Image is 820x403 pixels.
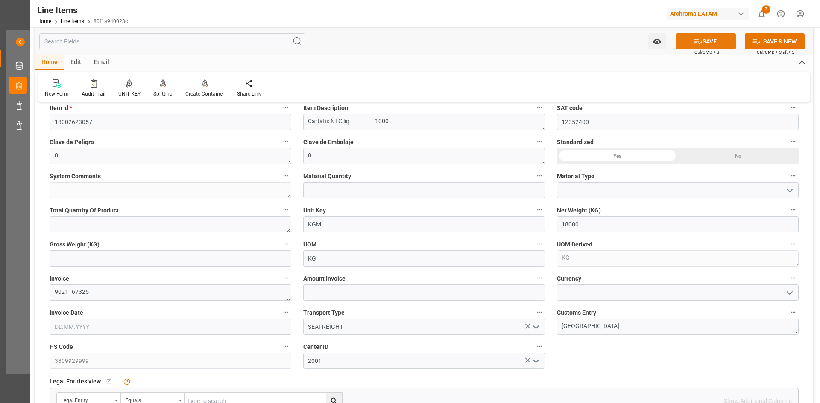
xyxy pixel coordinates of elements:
input: DD.MM.YYYY [50,319,291,335]
span: HS Code [50,342,73,351]
div: Archroma LATAM [667,8,749,20]
button: System Comments [280,170,291,181]
button: Center ID [534,341,545,352]
textarea: Cartafix NTC liq 1000 [303,114,545,130]
textarea: [GEOGRAPHIC_DATA] [557,319,799,335]
button: Item Id * [280,102,291,113]
button: show 7 new notifications [752,4,771,23]
button: open menu [782,286,795,299]
span: 7 [762,5,770,14]
button: Unit Key [534,204,545,215]
button: UOM [534,238,545,249]
button: Total Quantity Of Product [280,204,291,215]
span: Transport Type [303,308,345,317]
span: Invoice Date [50,308,83,317]
span: SAT code [557,104,583,113]
button: Net Weight (KG) [788,204,799,215]
button: Clave de Peligro [280,136,291,147]
textarea: 0 [50,148,291,164]
span: Standardized [557,138,594,147]
div: Yes [557,148,678,164]
button: Currency [788,273,799,284]
span: Ctrl/CMD + S [694,49,719,55]
span: Legal Entities view [50,377,101,386]
button: UOM Derived [788,238,799,249]
span: Gross Weight (KG) [50,240,100,249]
input: Search Fields [39,33,305,49]
span: Customs Entry [557,308,596,317]
span: Item Id [50,104,72,113]
span: UOM Derived [557,240,592,249]
input: Enter Center ID [303,353,545,369]
div: Edit [64,55,88,70]
button: Invoice [280,273,291,284]
button: Gross Weight (KG) [280,238,291,249]
div: Share Link [237,90,261,98]
div: New Form [45,90,69,98]
textarea: 0 [303,148,545,164]
span: Material Type [557,172,594,181]
button: Standardized [788,136,799,147]
button: Invoice Date [280,307,291,318]
button: Clave de Embalaje [534,136,545,147]
button: open menu [648,33,666,49]
textarea: KG [557,250,799,267]
span: Clave de Peligro [50,138,94,147]
span: Ctrl/CMD + Shift + S [757,49,794,55]
span: Invoice [50,274,69,283]
div: Splitting [153,90,173,98]
button: Customs Entry [788,307,799,318]
button: SAVE & NEW [745,33,805,49]
span: Center ID [303,342,328,351]
span: Unit Key [303,206,326,215]
a: Line Items [61,18,84,24]
div: UNIT KEY [118,90,141,98]
span: Clave de Embalaje [303,138,354,147]
button: Transport Type [534,307,545,318]
span: Total Quantity Of Product [50,206,119,215]
button: Help Center [771,4,791,23]
button: SAT code [788,102,799,113]
span: Amount Invoice [303,274,346,283]
button: Material Quantity [534,170,545,181]
div: Create Container [185,90,224,98]
span: Material Quantity [303,172,351,181]
div: Audit Trail [82,90,105,98]
button: Amount Invoice [534,273,545,284]
button: open menu [529,320,542,333]
div: No [678,148,799,164]
span: Net Weight (KG) [557,206,601,215]
textarea: 9021167325 [50,284,291,301]
button: HS Code [280,341,291,352]
button: Material Type [788,170,799,181]
button: open menu [782,184,795,197]
button: Archroma LATAM [667,6,752,22]
div: Home [35,55,64,70]
span: Back to main menu [25,38,82,46]
button: Item Description [534,102,545,113]
button: SAVE [676,33,736,49]
span: Item Description [303,104,348,113]
span: UOM [303,240,316,249]
div: Line Items [37,4,128,17]
input: Type to search/select [303,319,545,335]
a: Home [37,18,51,24]
button: open menu [529,354,542,368]
div: Email [88,55,116,70]
span: Currency [557,274,581,283]
span: System Comments [50,172,101,181]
